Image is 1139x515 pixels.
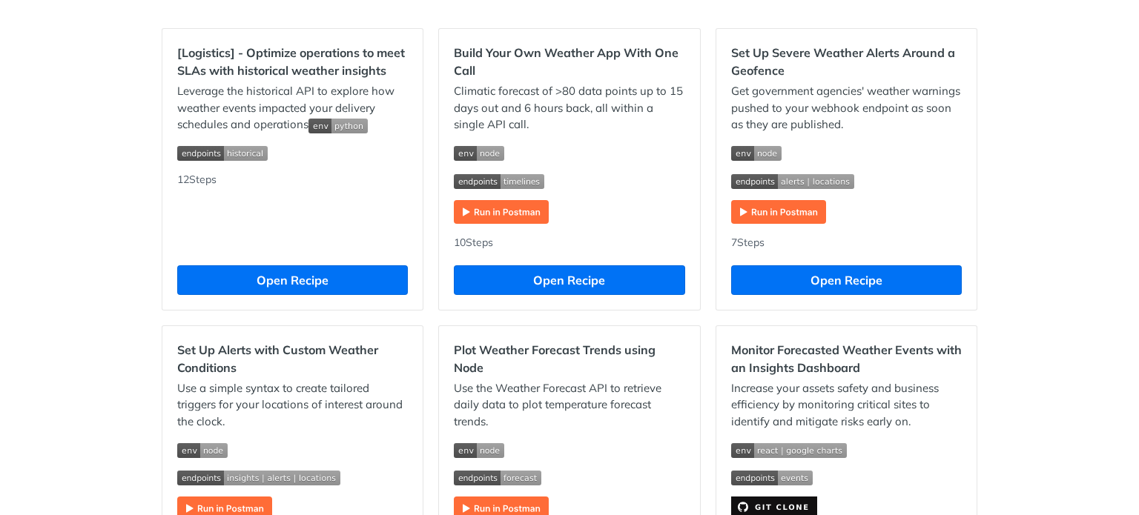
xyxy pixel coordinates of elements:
h2: Plot Weather Forecast Trends using Node [454,341,684,376]
div: 12 Steps [177,172,408,250]
h2: Set Up Severe Weather Alerts Around a Geofence [731,44,962,79]
span: Expand image [177,441,408,458]
a: Expand image [177,500,272,514]
p: Use the Weather Forecast API to retrieve daily data to plot temperature forecast trends. [454,380,684,431]
span: Expand image [308,117,368,131]
p: Get government agencies' weather warnings pushed to your webhook endpoint as soon as they are pub... [731,83,962,133]
img: env [454,443,504,458]
span: Expand image [454,441,684,458]
span: Expand image [731,172,962,189]
img: endpoint [731,174,854,189]
a: Expand image [731,204,826,218]
button: Open Recipe [454,265,684,295]
img: endpoint [177,146,268,161]
span: Expand image [731,144,962,162]
img: env [731,146,782,161]
a: Expand image [731,499,817,513]
img: Run in Postman [454,200,549,224]
button: Open Recipe [177,265,408,295]
a: Expand image [454,204,549,218]
p: Increase your assets safety and business efficiency by monitoring critical sites to identify and ... [731,380,962,431]
img: env [177,443,228,458]
span: Expand image [454,172,684,189]
h2: [Logistics] - Optimize operations to meet SLAs with historical weather insights [177,44,408,79]
img: endpoint [177,471,340,485]
p: Leverage the historical API to explore how weather events impacted your delivery schedules and op... [177,83,408,133]
button: Open Recipe [731,265,962,295]
h2: Monitor Forecasted Weather Events with an Insights Dashboard [731,341,962,376]
span: Expand image [454,144,684,162]
img: env [731,443,847,458]
img: env [308,119,368,133]
span: Expand image [177,144,408,162]
span: Expand image [177,469,408,486]
img: endpoint [454,471,541,485]
div: 10 Steps [454,235,684,250]
span: Expand image [731,441,962,458]
span: Expand image [731,469,962,486]
a: Expand image [454,500,549,514]
h2: Set Up Alerts with Custom Weather Conditions [177,341,408,376]
h2: Build Your Own Weather App With One Call [454,44,684,79]
img: endpoint [454,174,544,189]
div: 7 Steps [731,235,962,250]
p: Use a simple syntax to create tailored triggers for your locations of interest around the clock. [177,380,408,431]
img: endpoint [731,471,813,485]
span: Expand image [454,469,684,486]
img: env [454,146,504,161]
p: Climatic forecast of >80 data points up to 15 days out and 6 hours back, all within a single API ... [454,83,684,133]
img: Run in Postman [731,200,826,224]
